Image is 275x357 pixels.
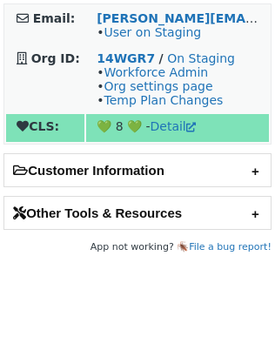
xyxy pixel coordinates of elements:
a: Temp Plan Changes [104,93,223,107]
h2: Other Tools & Resources [4,197,271,229]
strong: CLS: [17,119,59,133]
a: File a bug report! [189,241,272,253]
a: Org settings page [104,79,212,93]
span: • • • [97,65,223,107]
span: • [97,25,201,39]
strong: Org ID: [31,51,80,65]
td: 💚 8 💚 - [86,114,269,142]
h2: Customer Information [4,154,271,186]
a: User on Staging [104,25,201,39]
strong: / [159,51,164,65]
footer: App not working? 🪳 [3,239,272,256]
a: Detail [151,119,196,133]
a: Workforce Admin [104,65,208,79]
a: On Staging [167,51,235,65]
a: 14WGR7 [97,51,155,65]
strong: Email: [33,11,76,25]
